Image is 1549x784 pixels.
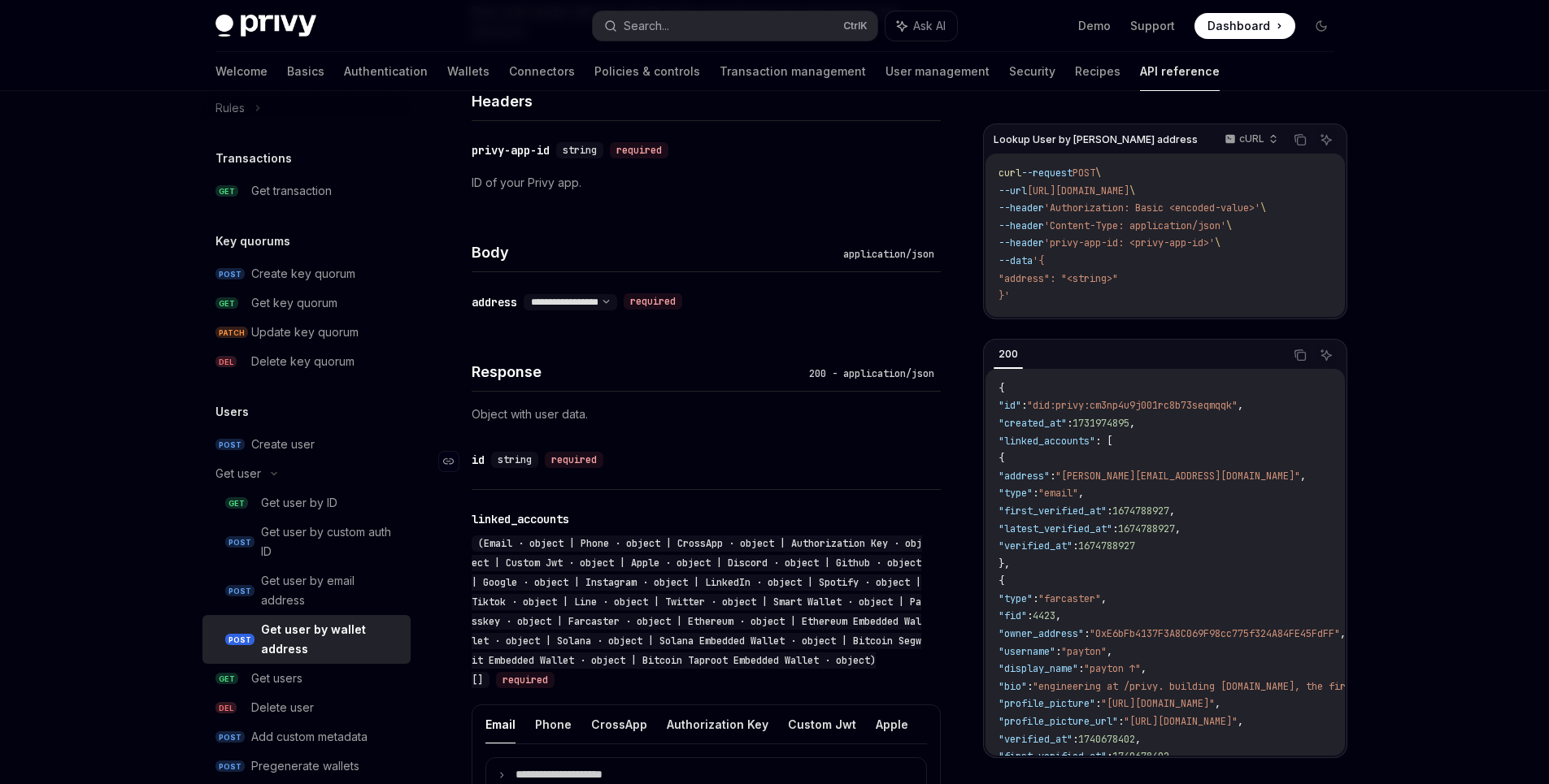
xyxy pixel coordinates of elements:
a: Transaction management [720,52,866,91]
span: : [1078,662,1084,675]
button: Copy the contents from the code block [1290,129,1311,150]
h5: Key quorums [215,232,290,251]
div: linked_accounts [472,511,569,527]
div: Create user [251,435,315,454]
div: Search... [624,16,669,36]
div: 200 - application/json [803,366,941,382]
span: : [1033,487,1038,500]
a: POSTCreate key quorum [202,259,411,288]
span: : [1073,733,1078,746]
span: "[URL][DOMAIN_NAME]" [1124,715,1238,728]
h4: Headers [472,90,941,112]
span: 1731974895 [1073,417,1129,430]
div: address [472,294,517,310]
span: "[URL][DOMAIN_NAME]" [1101,697,1215,710]
span: 1674788927 [1078,539,1135,552]
a: Policies & controls [594,52,700,91]
a: API reference [1140,52,1220,91]
span: \ [1129,184,1135,197]
a: GETGet user by ID [202,488,411,518]
span: 4423 [1033,609,1055,622]
span: "0xE6bFb4137F3A8C069F98cc775f324A84FE45FdFF" [1090,627,1340,640]
a: PATCHUpdate key quorum [202,318,411,347]
span: "payton" [1061,645,1107,658]
span: POST [215,760,245,773]
div: required [496,672,555,688]
div: Delete user [251,698,314,717]
button: Phone [535,705,572,743]
h5: Transactions [215,149,292,168]
span: { [999,574,1004,587]
span: : [1112,522,1118,535]
span: "payton ↑" [1084,662,1141,675]
div: 200 [994,344,1023,364]
div: application/json [837,246,941,262]
a: POSTGet user by email address [202,566,411,615]
span: POST [225,536,255,548]
span: GET [225,497,248,509]
span: "bio" [999,680,1027,693]
span: 1674788927 [1112,505,1169,518]
a: POSTPregenerate wallets [202,752,411,781]
span: \ [1226,219,1232,232]
h5: Users [215,402,249,422]
span: : [ [1095,435,1112,448]
span: DEL [215,702,237,714]
span: : [1067,417,1073,430]
span: "did:privy:cm3np4u9j001rc8b73seqmqqk" [1027,399,1238,412]
h4: Body [472,241,837,263]
span: 'Content-Type: application/json' [1044,219,1226,232]
span: --request [1021,167,1073,180]
a: Connectors [509,52,575,91]
span: : [1033,592,1038,605]
button: Ask AI [1316,344,1337,366]
div: Get user by custom auth ID [261,522,401,561]
a: User management [885,52,990,91]
span: \ [1215,236,1220,249]
span: "type" [999,487,1033,500]
span: "owner_address" [999,627,1084,640]
span: , [1055,609,1061,622]
span: 1740678402 [1112,750,1169,763]
span: , [1238,715,1243,728]
div: Pregenerate wallets [251,756,359,776]
span: "farcaster" [1038,592,1101,605]
span: "linked_accounts" [999,435,1095,448]
span: "verified_at" [999,539,1073,552]
span: { [999,382,1004,395]
a: Recipes [1075,52,1120,91]
span: 'privy-app-id: <privy-app-id>' [1044,236,1215,249]
span: --header [999,219,1044,232]
a: Welcome [215,52,268,91]
span: GET [215,297,238,310]
span: , [1215,697,1220,710]
div: Get users [251,669,302,688]
a: Dashboard [1194,13,1295,39]
span: , [1169,750,1175,763]
button: Custom Jwt [788,705,856,743]
span: : [1118,715,1124,728]
span: POST [225,634,255,646]
a: POSTAdd custom metadata [202,722,411,752]
div: Add custom metadata [251,727,368,747]
span: --header [999,201,1044,214]
span: [URL][DOMAIN_NAME] [1027,184,1129,197]
a: DELDelete user [202,693,411,722]
span: GET [215,185,238,197]
span: "verified_at" [999,733,1073,746]
span: , [1135,733,1141,746]
span: : [1107,505,1112,518]
span: "username" [999,645,1055,658]
a: GETGet transaction [202,176,411,206]
div: Get user by email address [261,571,401,610]
a: Security [1009,52,1055,91]
p: Object with user data. [472,405,941,424]
button: Copy the contents from the code block [1290,344,1311,366]
span: , [1300,470,1306,483]
span: "display_name" [999,662,1078,675]
a: Basics [287,52,324,91]
span: , [1107,645,1112,658]
span: "profile_picture_url" [999,715,1118,728]
span: "type" [999,592,1033,605]
a: GETGet key quorum [202,288,411,318]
